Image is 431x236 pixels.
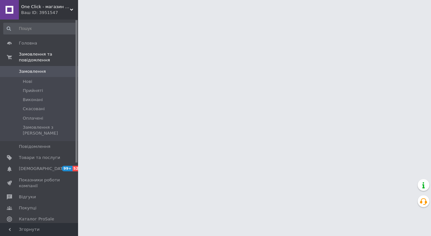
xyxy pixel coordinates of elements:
[19,51,78,63] span: Замовлення та повідомлення
[19,155,60,161] span: Товари та послуги
[19,144,50,150] span: Повідомлення
[19,40,37,46] span: Головна
[62,166,73,171] span: 99+
[21,4,70,10] span: One Click - магазин для всіх!
[23,79,32,85] span: Нові
[23,115,43,121] span: Оплачені
[23,88,43,94] span: Прийняті
[19,216,54,222] span: Каталог ProSale
[23,97,43,103] span: Виконані
[19,177,60,189] span: Показники роботи компанії
[19,194,36,200] span: Відгуки
[21,10,78,16] div: Ваш ID: 3951547
[23,106,45,112] span: Скасовані
[3,23,77,34] input: Пошук
[23,125,76,136] span: Замовлення з [PERSON_NAME]
[19,69,46,74] span: Замовлення
[19,166,67,172] span: [DEMOGRAPHIC_DATA]
[19,205,36,211] span: Покупці
[73,166,80,171] span: 52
